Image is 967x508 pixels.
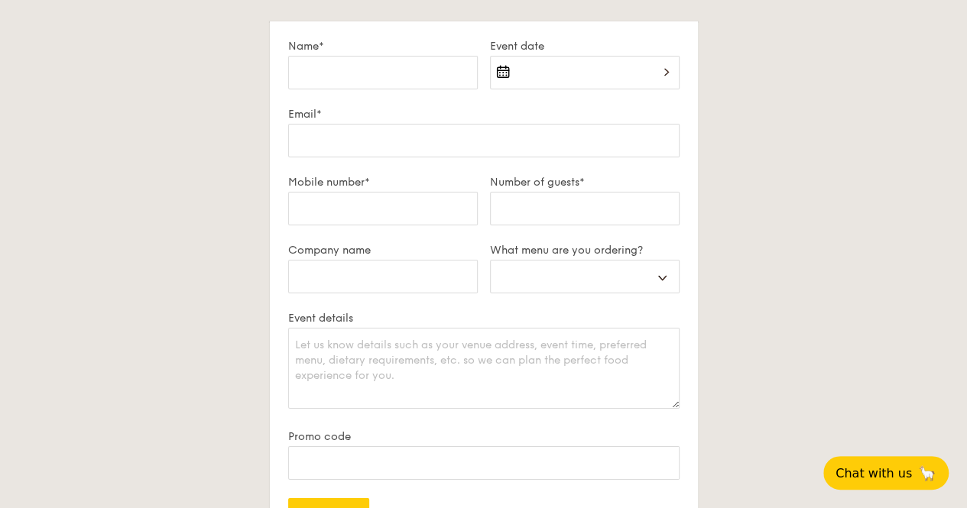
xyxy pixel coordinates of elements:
[288,430,680,443] label: Promo code
[288,108,680,121] label: Email*
[823,456,949,490] button: Chat with us🦙
[288,244,478,257] label: Company name
[288,40,478,53] label: Name*
[836,466,912,480] span: Chat with us
[288,176,478,189] label: Mobile number*
[490,40,680,53] label: Event date
[918,464,936,482] span: 🦙
[490,244,680,257] label: What menu are you ordering?
[490,176,680,189] label: Number of guests*
[288,312,680,325] label: Event details
[288,328,680,409] textarea: Let us know details such as your venue address, event time, preferred menu, dietary requirements,...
